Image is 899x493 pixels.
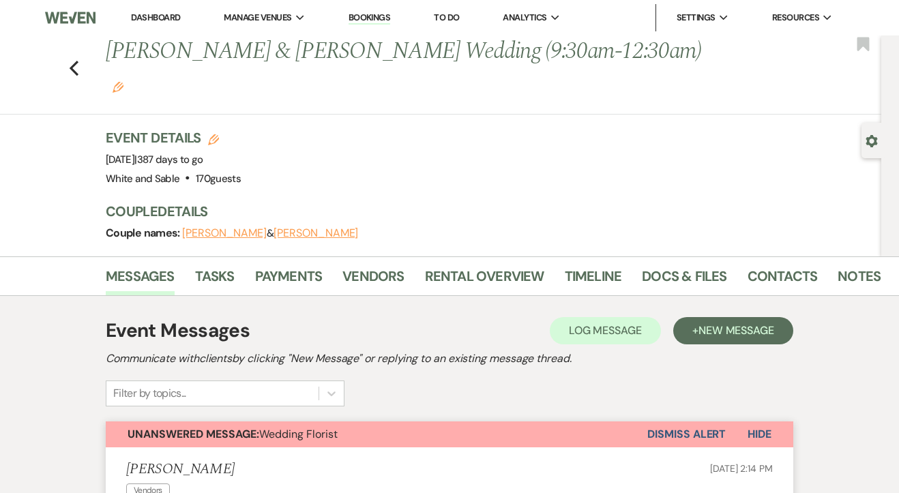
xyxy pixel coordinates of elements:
[113,385,186,402] div: Filter by topics...
[425,265,544,295] a: Rental Overview
[748,427,771,441] span: Hide
[106,202,868,221] h3: Couple Details
[748,265,818,295] a: Contacts
[550,317,661,344] button: Log Message
[106,226,182,240] span: Couple names:
[196,172,241,185] span: 170 guests
[673,317,793,344] button: +New Message
[866,134,878,147] button: Open lead details
[569,323,642,338] span: Log Message
[106,35,717,100] h1: [PERSON_NAME] & [PERSON_NAME] Wedding (9:30am-12:30am)
[195,265,235,295] a: Tasks
[106,421,647,447] button: Unanswered Message:Wedding Florist
[503,11,546,25] span: Analytics
[274,228,358,239] button: [PERSON_NAME]
[726,421,793,447] button: Hide
[106,350,793,367] h2: Communicate with clients by clicking "New Message" or replying to an existing message thread.
[342,265,404,295] a: Vendors
[106,153,203,166] span: [DATE]
[255,265,323,295] a: Payments
[434,12,459,23] a: To Do
[128,427,259,441] strong: Unanswered Message:
[128,427,338,441] span: Wedding Florist
[565,265,622,295] a: Timeline
[106,128,241,147] h3: Event Details
[772,11,819,25] span: Resources
[838,265,881,295] a: Notes
[182,228,267,239] button: [PERSON_NAME]
[131,12,180,23] a: Dashboard
[710,462,773,475] span: [DATE] 2:14 PM
[134,153,203,166] span: |
[182,226,358,240] span: &
[137,153,203,166] span: 387 days to go
[698,323,774,338] span: New Message
[677,11,716,25] span: Settings
[106,316,250,345] h1: Event Messages
[45,3,96,32] img: Weven Logo
[349,12,391,25] a: Bookings
[126,461,235,478] h5: [PERSON_NAME]
[113,80,123,93] button: Edit
[642,265,726,295] a: Docs & Files
[224,11,291,25] span: Manage Venues
[647,421,726,447] button: Dismiss Alert
[106,265,175,295] a: Messages
[106,172,179,185] span: White and Sable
